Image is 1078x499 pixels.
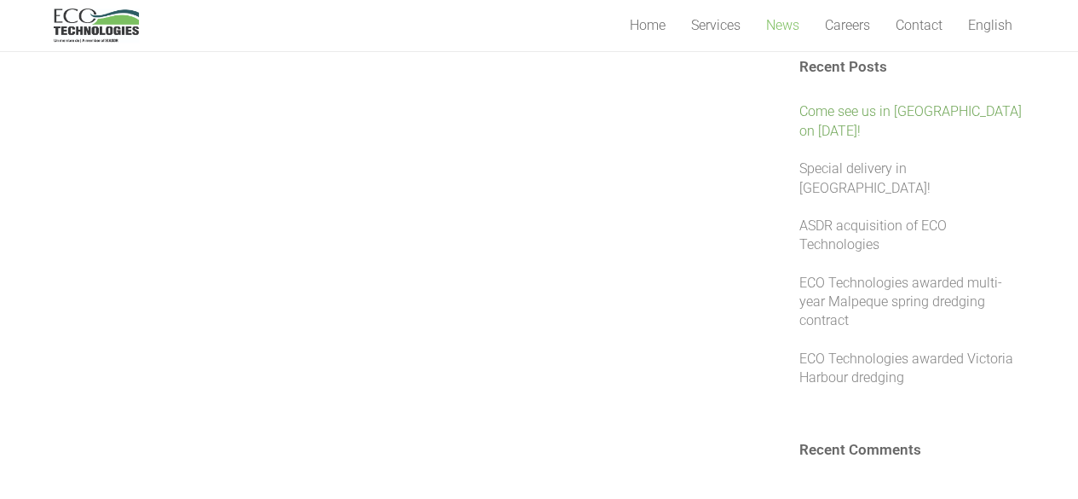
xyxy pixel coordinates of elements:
span: Home [630,17,666,33]
a: ECO Technologies awarded Victoria Harbour dredging [799,351,1013,386]
span: Careers [825,17,870,33]
a: ECO Technologies awarded multi-year Malpeque spring dredging contract [799,275,1002,329]
span: Contact [896,17,943,33]
span: Services [691,17,741,33]
a: ASDR acquisition of ECO Technologies [799,218,947,252]
h3: Recent Comments [799,441,1025,458]
h3: Recent Posts [799,58,1025,75]
span: News [766,17,799,33]
a: Special delivery in [GEOGRAPHIC_DATA]! [799,160,931,195]
span: English [968,17,1012,33]
a: logo_EcoTech_ASDR_RGB [54,9,139,43]
a: Come see us in [GEOGRAPHIC_DATA] on [DATE]! [799,103,1022,138]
